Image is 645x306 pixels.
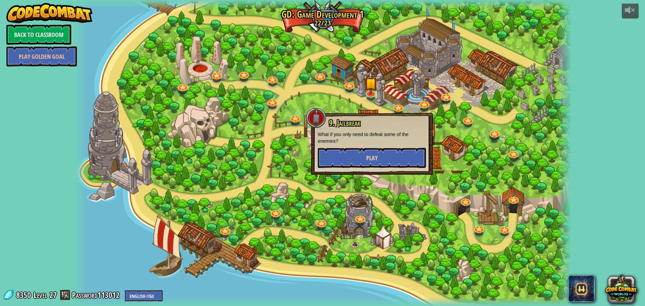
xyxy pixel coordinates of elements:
img: level-banner-started.png [364,72,378,95]
button: Play [318,148,426,168]
span: Play [366,154,378,162]
p: What if you only need to defeat some of the enemies? [318,131,426,144]
img: CodeCombat - Learn how to code by playing a game [6,3,92,23]
button: Adjust volume [622,3,639,19]
span: 27 [49,290,57,300]
a: Back to Classroom [6,25,71,45]
span: Level [34,290,47,301]
a: Play Golden Goal [6,46,77,67]
a: Password113012 [72,290,122,300]
span: 9. Jailbreak [329,117,360,129]
span: 8350 [16,290,33,300]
